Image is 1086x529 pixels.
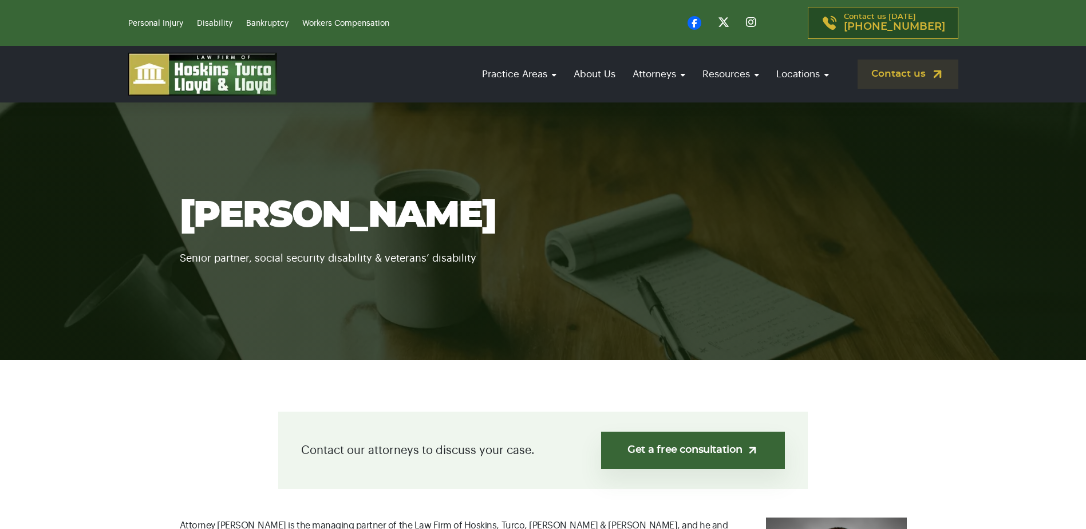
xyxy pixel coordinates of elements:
[808,7,958,39] a: Contact us [DATE][PHONE_NUMBER]
[128,53,277,96] img: logo
[128,19,183,27] a: Personal Injury
[278,412,808,489] div: Contact our attorneys to discuss your case.
[844,21,945,33] span: [PHONE_NUMBER]
[771,58,835,90] a: Locations
[601,432,785,469] a: Get a free consultation
[180,236,907,267] p: Senior partner, social security disability & veterans’ disability
[568,58,621,90] a: About Us
[697,58,765,90] a: Resources
[858,60,958,89] a: Contact us
[180,196,907,236] h1: [PERSON_NAME]
[747,444,759,456] img: arrow-up-right-light.svg
[476,58,562,90] a: Practice Areas
[844,13,945,33] p: Contact us [DATE]
[627,58,691,90] a: Attorneys
[246,19,289,27] a: Bankruptcy
[197,19,232,27] a: Disability
[302,19,389,27] a: Workers Compensation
